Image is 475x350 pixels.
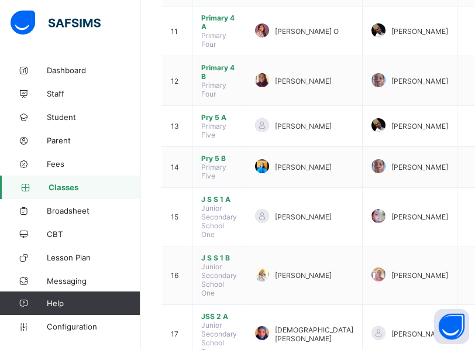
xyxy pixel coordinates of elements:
span: Classes [49,183,140,192]
span: Primary 4 A [201,13,237,31]
td: 14 [162,147,192,188]
td: 13 [162,106,192,147]
span: Pry 5 B [201,154,237,163]
span: J S S 1 B [201,253,237,262]
span: [PERSON_NAME] [275,271,332,280]
td: 15 [162,188,192,246]
span: [PERSON_NAME] [391,212,448,221]
span: Help [47,298,140,308]
span: Primary Five [201,122,226,139]
span: Pry 5 A [201,113,237,122]
span: Fees [47,159,140,169]
span: [PERSON_NAME] [275,122,332,131]
span: Junior Secondary School One [201,204,237,239]
span: Student [47,112,140,122]
span: [DEMOGRAPHIC_DATA][PERSON_NAME] [275,325,353,343]
span: Broadsheet [47,206,140,215]
td: 12 [162,56,192,106]
img: safsims [11,11,101,35]
span: Staff [47,89,140,98]
span: Configuration [47,322,140,331]
span: Primary Four [201,81,226,98]
span: [PERSON_NAME] [391,163,448,171]
span: Primary 4 B [201,63,237,81]
span: Lesson Plan [47,253,140,262]
span: Junior Secondary School One [201,262,237,297]
span: [PERSON_NAME] [275,163,332,171]
span: [PERSON_NAME] [391,330,448,338]
span: [PERSON_NAME] [275,77,332,85]
span: [PERSON_NAME] O [275,27,339,36]
span: Messaging [47,276,140,286]
span: Parent [47,136,140,145]
span: [PERSON_NAME] [391,27,448,36]
span: CBT [47,229,140,239]
span: [PERSON_NAME] [391,271,448,280]
span: JSS 2 A [201,312,237,321]
span: Primary Five [201,163,226,180]
button: Open asap [434,309,469,344]
span: [PERSON_NAME] [391,77,448,85]
span: Dashboard [47,66,140,75]
td: 11 [162,6,192,56]
td: 16 [162,246,192,305]
span: Primary Four [201,31,226,49]
span: [PERSON_NAME] [275,212,332,221]
span: J S S 1 A [201,195,237,204]
span: [PERSON_NAME] [391,122,448,131]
